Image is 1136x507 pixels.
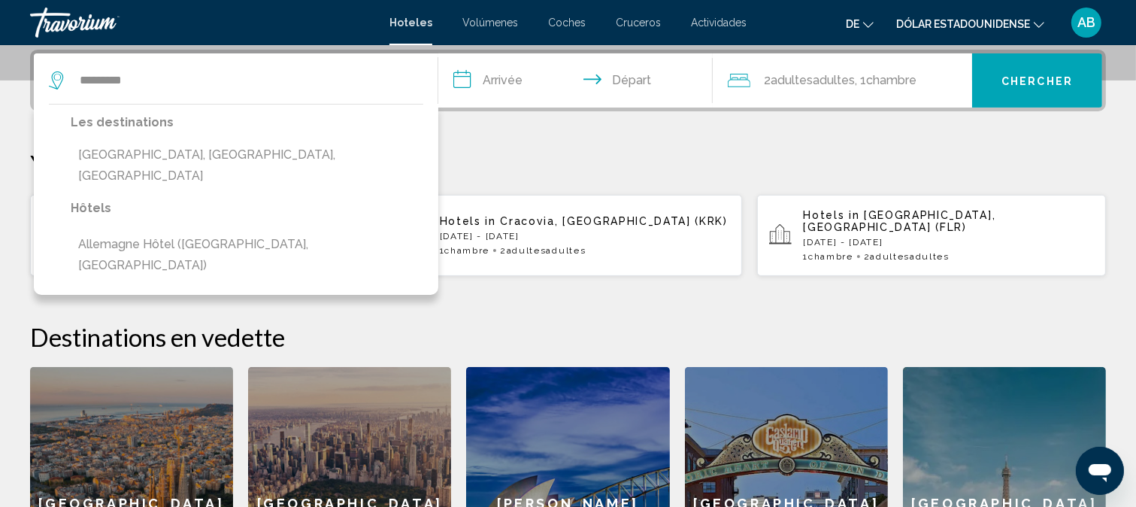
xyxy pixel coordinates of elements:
button: Chercher [972,53,1102,108]
a: Actividades [691,17,747,29]
button: Allemagne hôtel ([GEOGRAPHIC_DATA], [GEOGRAPHIC_DATA]) [71,230,423,280]
span: Adultes [870,251,910,262]
a: Cruceros [616,17,661,29]
p: Hôtels [71,198,423,219]
span: Adultes [813,73,855,87]
font: Cracovia, [GEOGRAPHIC_DATA] (KRK) [500,215,727,227]
span: Chercher [1001,75,1073,87]
span: Adultes [910,251,950,262]
font: de [846,18,859,30]
button: Hotels in [GEOGRAPHIC_DATA], [GEOGRAPHIC_DATA], [GEOGRAPHIC_DATA] ([GEOGRAPHIC_DATA])Lun, 22 dic ... [30,194,379,277]
button: Cambiar moneda [896,13,1044,35]
p: Les destinations [71,112,423,133]
font: 2 [500,245,507,256]
font: AB [1077,14,1095,30]
font: 1 [803,251,808,262]
a: Travorium [30,8,374,38]
a: Hoteles [389,17,432,29]
font: 2 [864,251,871,262]
font: , 1 [855,73,866,87]
div: Widget de búsqueda [34,53,1102,108]
iframe: Botón para iniciar la ventana de mensajería [1076,447,1124,495]
h2: Destinations en vedette [30,322,1106,352]
font: 2 [764,73,771,87]
a: Volúmenes [462,17,518,29]
span: Chambre [866,73,916,87]
span: Adultes [547,245,586,256]
button: Fechas de entrada y salida [438,53,713,108]
a: Coches [548,17,586,29]
font: 1 [440,245,445,256]
p: Your Recent Searches [30,149,1106,179]
span: Chambre [808,251,853,262]
button: Hotels in Cracovia, [GEOGRAPHIC_DATA] (KRK)[DATE] - [DATE]1Chambre2AdultesAdultes [394,194,743,277]
font: [GEOGRAPHIC_DATA], [GEOGRAPHIC_DATA] (FLR) [803,209,995,233]
button: Menú de usuario [1067,7,1106,38]
button: [GEOGRAPHIC_DATA], [GEOGRAPHIC_DATA], [GEOGRAPHIC_DATA] [71,141,423,190]
span: Hotels in [440,215,496,227]
button: Cambiar idioma [846,13,874,35]
button: Hotels in [GEOGRAPHIC_DATA], [GEOGRAPHIC_DATA] (FLR)[DATE] - [DATE]1Chambre2AdultesAdultes [757,194,1106,277]
font: [DATE] - [DATE] [803,237,883,247]
font: Dólar estadounidense [896,18,1030,30]
span: Hotels in [803,209,859,221]
span: Adultes [771,73,813,87]
button: Viajeros: 2 adultos, 0 niños [713,53,972,108]
font: [DATE] - [DATE] [440,231,520,241]
span: Adultes [507,245,547,256]
span: Chambre [444,245,489,256]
